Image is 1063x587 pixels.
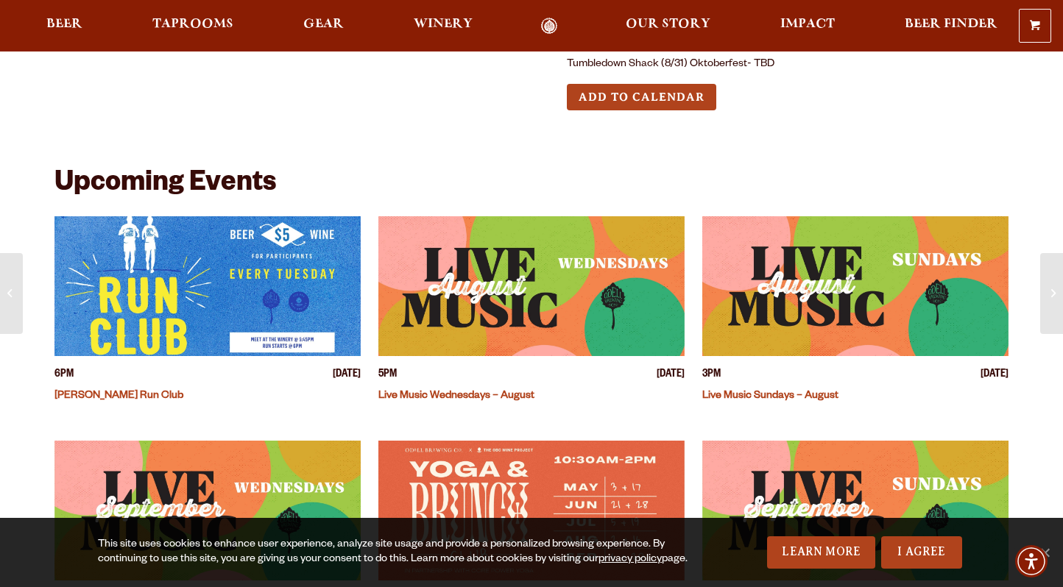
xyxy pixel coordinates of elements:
span: Our Story [626,18,710,30]
a: View event details [54,441,361,580]
span: 6PM [54,368,74,383]
a: View event details [702,216,1009,356]
span: Taprooms [152,18,233,30]
a: Taprooms [143,18,243,35]
button: Add to Calendar [567,84,716,111]
div: This site uses cookies to enhance user experience, analyze site usage and provide a personalized ... [98,538,691,567]
a: I Agree [881,536,962,569]
h2: Upcoming Events [54,169,276,202]
a: View event details [54,216,361,356]
a: privacy policy [598,554,662,566]
a: Live Music Wednesdays – August [378,391,534,402]
a: [PERSON_NAME] Run Club [54,391,183,402]
span: Winery [414,18,473,30]
a: Odell Home [522,18,577,35]
span: 3PM [702,368,721,383]
a: Learn More [767,536,875,569]
span: [DATE] [333,368,361,383]
a: Gear [294,18,353,35]
a: Impact [771,18,844,35]
span: [DATE] [657,368,685,383]
span: [DATE] [981,368,1009,383]
span: Gear [303,18,344,30]
a: View event details [702,441,1009,580]
div: Accessibility Menu [1015,545,1048,577]
a: Beer [37,18,92,35]
span: Beer Finder [905,18,997,30]
a: Our Story [616,18,720,35]
a: Winery [404,18,482,35]
span: 5PM [378,368,397,383]
span: Impact [780,18,835,30]
span: Beer [46,18,82,30]
a: View event details [378,216,685,356]
a: Beer Finder [895,18,1007,35]
a: View event details [378,441,685,580]
a: Live Music Sundays – August [702,391,838,402]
